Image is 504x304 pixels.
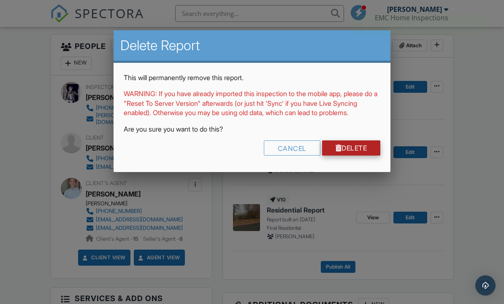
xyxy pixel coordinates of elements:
[353,14,489,35] div: Report was successfully destroyed.
[475,275,496,296] div: Open Intercom Messenger
[124,89,381,117] p: WARNING: If you have already imported this inspection to the mobile app, please do a "Reset To Se...
[124,124,381,134] p: Are you sure you want to do this?
[264,140,320,156] div: Cancel
[120,37,384,54] h2: Delete Report
[124,73,381,82] p: This will permanently remove this report.
[322,140,381,156] a: Delete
